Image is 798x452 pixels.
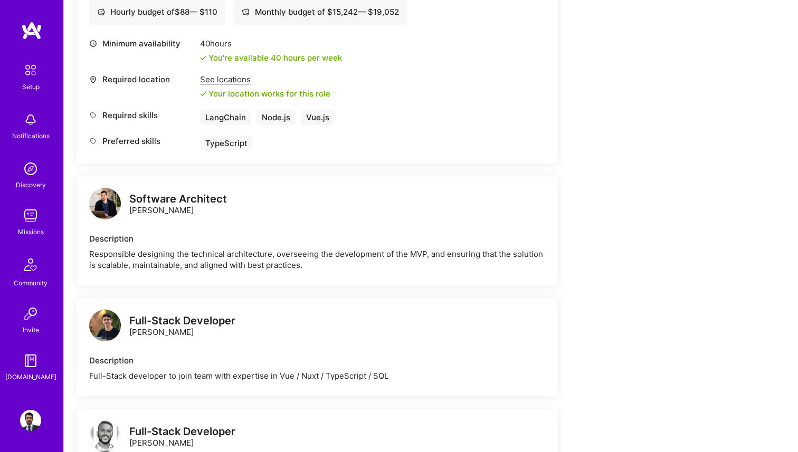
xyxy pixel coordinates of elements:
div: Required skills [89,110,195,121]
div: Monthly budget of $ 15,242 — $ 19,052 [242,6,399,17]
i: icon Location [89,75,97,83]
i: icon Check [200,55,206,61]
div: Discovery [16,179,46,190]
div: Vue.js [301,110,335,125]
div: TypeScript [200,136,253,151]
div: Software Architect [129,194,227,205]
div: You're available 40 hours per week [200,52,342,63]
div: Hourly budget of $ 88 — $ 110 [97,6,217,17]
img: bell [20,109,41,130]
img: logo [89,310,121,341]
div: Full-Stack Developer [129,426,235,437]
i: icon Cash [242,8,250,16]
div: Preferred skills [89,136,195,147]
img: Invite [20,303,41,324]
i: icon Tag [89,137,97,145]
div: [PERSON_NAME] [129,315,235,338]
img: logo [21,21,42,40]
i: icon Clock [89,40,97,47]
img: guide book [20,350,41,371]
img: setup [20,59,42,81]
a: User Avatar [17,410,44,431]
i: icon Tag [89,111,97,119]
div: LangChain [200,110,251,125]
img: teamwork [20,205,41,226]
div: [PERSON_NAME] [129,426,235,448]
div: [DOMAIN_NAME] [5,371,56,382]
div: Minimum availability [89,38,195,49]
img: User Avatar [20,410,41,431]
div: Notifications [12,130,50,141]
div: Missions [18,226,44,237]
div: Setup [22,81,40,92]
img: Community [18,252,43,277]
div: Node.js [256,110,296,125]
i: icon Check [200,91,206,97]
div: 40 hours [200,38,342,49]
img: discovery [20,158,41,179]
div: Community [14,277,47,288]
div: See locations [200,74,330,85]
div: Responsible designing the technical architecture, overseeing the development of the MVP, and ensu... [89,248,545,271]
div: Full-Stack Developer [129,315,235,326]
div: Required location [89,74,195,85]
div: [PERSON_NAME] [129,194,227,216]
i: icon Cash [97,8,105,16]
div: Description [89,355,545,366]
div: Invite [23,324,39,335]
a: logo [89,188,121,222]
div: Your location works for this role [200,88,330,99]
div: Description [89,233,545,244]
img: logo [89,188,121,219]
div: Full-Stack developer to join team with expertise in Vue / Nuxt / TypeScript / SQL [89,370,545,381]
img: logo [89,420,121,452]
a: logo [89,310,121,344]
